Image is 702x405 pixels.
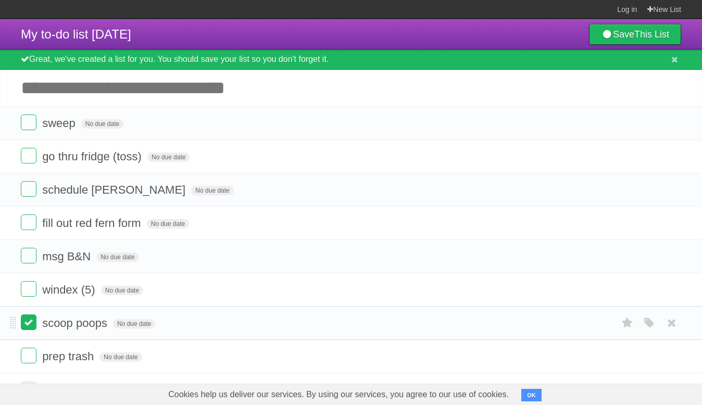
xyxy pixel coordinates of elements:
[81,119,123,129] span: No due date
[634,29,669,40] b: This List
[158,384,519,405] span: Cookies help us deliver our services. By using our services, you agree to our use of cookies.
[147,153,190,162] span: No due date
[42,383,130,396] span: clean microwave
[42,250,93,263] span: msg B&N
[42,217,144,230] span: fill out red fern form
[21,248,36,263] label: Done
[99,352,142,362] span: No due date
[96,252,139,262] span: No due date
[42,350,96,363] span: prep trash
[101,286,143,295] span: No due date
[21,348,36,363] label: Done
[521,389,542,401] button: OK
[21,115,36,130] label: Done
[42,183,188,196] span: schedule [PERSON_NAME]
[42,283,97,296] span: windex (5)
[21,381,36,397] label: Done
[21,181,36,197] label: Done
[21,281,36,297] label: Done
[589,24,681,45] a: SaveThis List
[147,219,189,229] span: No due date
[618,314,637,332] label: Star task
[113,319,155,328] span: No due date
[42,117,78,130] span: sweep
[21,27,131,41] span: My to-do list [DATE]
[21,214,36,230] label: Done
[42,150,144,163] span: go thru fridge (toss)
[191,186,233,195] span: No due date
[21,314,36,330] label: Done
[21,148,36,163] label: Done
[42,317,110,330] span: scoop poops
